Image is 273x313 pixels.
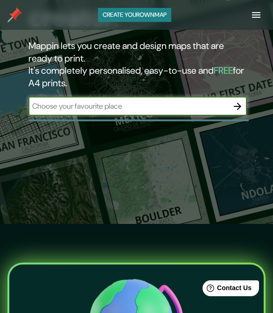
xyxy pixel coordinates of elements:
h2: Mappin lets you create and design maps that are ready to print. It's completely personalised, eas... [28,40,247,90]
h5: FREE [214,64,233,77]
iframe: Help widget launcher [190,277,263,303]
input: Choose your favourite place [28,101,228,111]
button: Create yourownmap [98,8,171,22]
img: mappin-pin [7,7,22,22]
